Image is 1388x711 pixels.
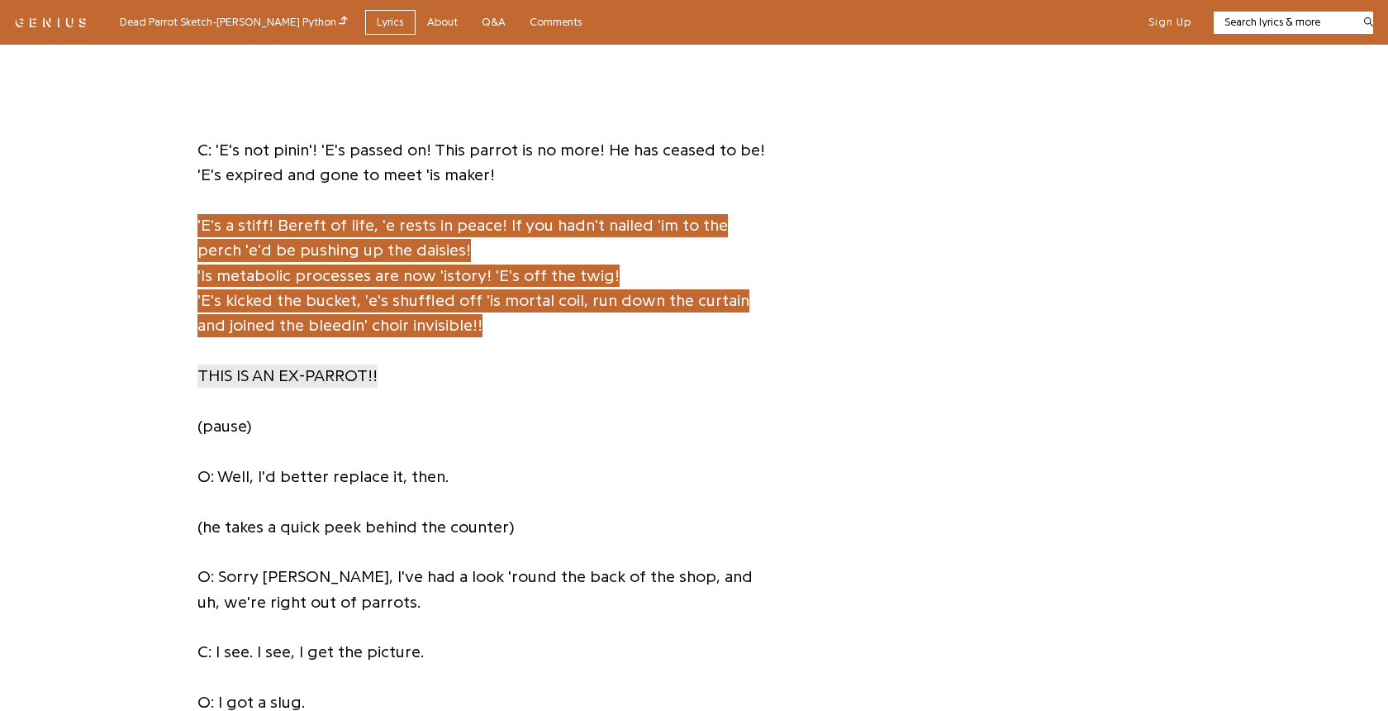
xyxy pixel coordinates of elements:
[365,10,416,36] a: Lyrics
[416,10,470,36] a: About
[120,13,348,31] div: Dead Parrot Sketch - [PERSON_NAME] Python
[197,365,378,388] span: THIS IS AN EX-PARROT!!
[518,10,594,36] a: Comments
[1214,14,1353,31] input: Search lyrics & more
[197,214,749,337] span: 'E's a stiff! Bereft of life, 'e rests in peace! If you hadn't nailed 'im to the perch 'e'd be pu...
[197,363,378,389] a: THIS IS AN EX-PARROT!!
[1148,15,1191,30] button: Sign Up
[197,212,749,339] a: 'E's a stiff! Bereft of life, 'e rests in peace! If you hadn't nailed 'im to the perch 'e'd be pu...
[470,10,518,36] a: Q&A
